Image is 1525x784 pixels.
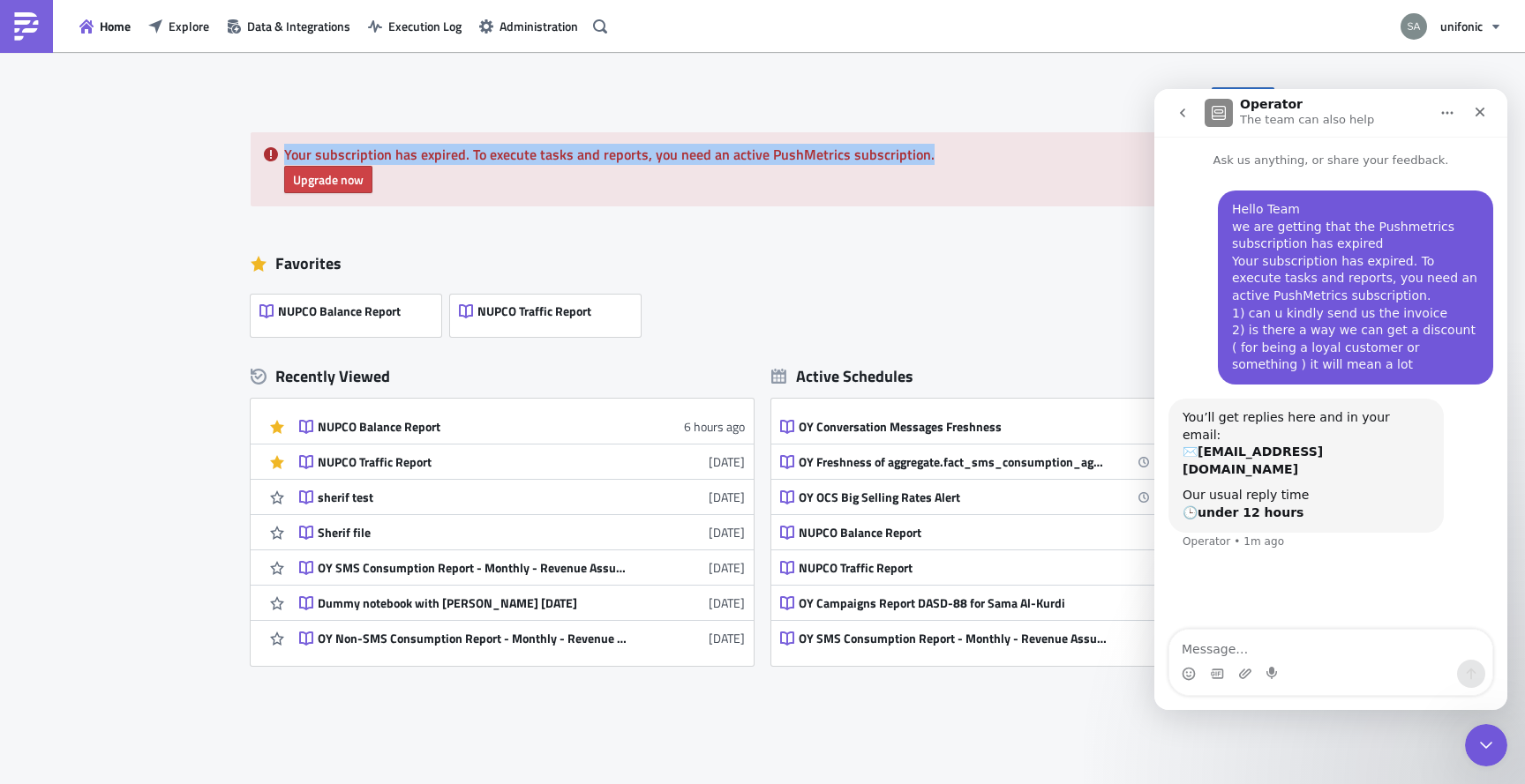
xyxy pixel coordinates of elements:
div: OY SMS Consumption Report - Monthly - Revenue Assurance [799,631,1108,646]
time: 2025-09-12T06:17:01Z [709,488,745,506]
time: 2025-09-12T06:16:50Z [709,523,745,541]
button: New [1212,87,1274,115]
span: Home [100,17,131,35]
a: OY OCS Big Selling Rates Alert18 hours from now [780,480,1258,514]
a: NUPCO Traffic Report[DATE] [780,550,1258,585]
button: Home [71,12,139,40]
span: Administration [500,17,578,35]
a: OY Freshness of aggregate.fact_sms_consumption_aggregate13 hours from now [780,444,1258,479]
a: OY Conversation Messages Freshness4 minutes ago [780,409,1258,444]
div: Recently Viewed [251,363,754,390]
a: NUPCO Balance Report[DATE] [780,515,1258,549]
a: Sherif file[DATE] [299,515,745,549]
div: Sherif file [318,525,627,541]
h5: Your subscription has expired. To execute tasks and reports, you need an active PushMetrics subsc... [284,147,1261,161]
button: unifonic [1390,7,1512,46]
iframe: Intercom live chat [1154,89,1507,710]
div: OY Campaigns Report DASD-88 for Sama Al-Kurdi [799,595,1108,611]
time: 2025-09-11T08:21:35Z [709,594,745,612]
span: NUPCO Balance Report [278,303,401,319]
div: OY Freshness of aggregate.fact_sms_consumption_aggregate [799,454,1108,470]
div: sherif test [318,489,627,505]
span: Execution Log [388,17,462,35]
div: OY OCS Big Selling Rates Alert [799,489,1108,505]
div: NUPCO Balance Report [799,525,1108,541]
a: OY SMS Consumption Report - Monthly - Revenue Assurance[DATE] [780,621,1258,655]
a: NUPCO Traffic Report [450,286,650,337]
div: NUPCO Balance Report [318,419,627,435]
button: Upgrade now [284,166,372,193]
button: Data & Integrations [218,12,359,40]
time: 2025-09-11T08:21:41Z [709,558,745,577]
time: 2025-09-24T12:34:46Z [709,452,745,471]
time: 2025-09-11T08:19:58Z [709,629,745,647]
a: sherif test[DATE] [299,480,745,514]
button: Administration [470,12,587,40]
div: Favorites [251,250,1274,277]
div: OY SMS Consumption Report - Monthly - Revenue Assurance [318,560,627,576]
div: OY Conversation Messages Freshness [799,419,1108,435]
a: OY Campaigns Report DASD-88 for Sama Al-Kurdi[DATE] [780,586,1258,620]
span: unifonic [1440,17,1483,35]
div: Active Schedules [771,366,913,386]
button: Execution Log [359,12,470,40]
a: OY SMS Consumption Report - Monthly - Revenue Assurance[DATE] [299,550,745,585]
span: Upgrade now [293,170,364,189]
a: NUPCO Balance Report6 hours ago [299,409,745,444]
img: PushMetrics [12,12,41,41]
span: Explore [169,17,209,35]
span: Data & Integrations [247,17,350,35]
a: NUPCO Traffic Report[DATE] [299,444,745,479]
button: Explore [139,12,218,40]
a: NUPCO Balance Report [251,286,450,337]
div: NUPCO Traffic Report [799,560,1108,576]
time: 2025-09-25T06:44:32Z [684,417,745,436]
iframe: Intercom live chat [1465,724,1507,766]
div: Dummy notebook with [PERSON_NAME] [DATE] [318,595,627,611]
div: OY Non-SMS Consumption Report - Monthly - Revenue Assurance [318,631,627,646]
img: Avatar [1399,11,1429,41]
span: NUPCO Traffic Report [477,303,591,319]
a: OY Non-SMS Consumption Report - Monthly - Revenue Assurance[DATE] [299,621,745,655]
div: NUPCO Traffic Report [318,454,627,470]
a: Dummy notebook with [PERSON_NAME] [DATE][DATE] [299,586,745,620]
